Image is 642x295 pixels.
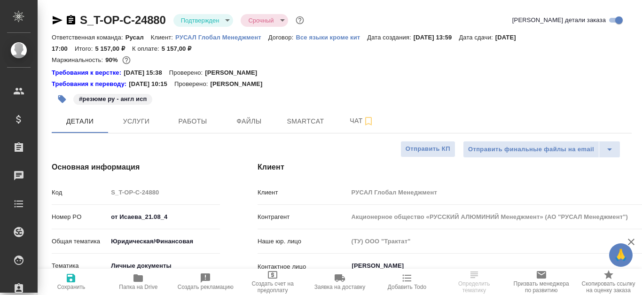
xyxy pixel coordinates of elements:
h4: Основная информация [52,162,220,173]
span: Определить тематику [446,280,502,294]
p: 90% [105,56,120,63]
div: Юридическая/Финансовая [108,233,220,249]
span: Чат [339,115,384,127]
p: Договор: [268,34,296,41]
p: Клиент: [151,34,175,41]
div: Личные документы [108,258,220,274]
span: Призвать менеджера по развитию [513,280,569,294]
p: РУСАЛ Глобал Менеджмент [175,34,268,41]
p: К оплате: [132,45,162,52]
p: Ответственная команда: [52,34,125,41]
button: Определить тематику [440,269,508,295]
div: Нажми, чтобы открыть папку с инструкцией [52,79,129,89]
span: Создать рекламацию [178,284,234,290]
p: Проверено: [169,68,205,78]
button: Создать рекламацию [172,269,239,295]
div: split button [463,141,620,158]
p: Итого: [75,45,95,52]
button: Папка на Drive [105,269,172,295]
p: Номер PO [52,212,108,222]
p: [DATE] 10:15 [129,79,174,89]
p: #резюме ру - англ исп [79,94,147,104]
span: Работы [170,116,215,127]
span: Папка на Drive [119,284,157,290]
span: Заявка на доставку [314,284,365,290]
p: [DATE] 13:59 [414,34,459,41]
input: ✎ Введи что-нибудь [108,210,220,224]
p: [DATE] 15:38 [124,68,169,78]
span: Скопировать ссылку на оценку заказа [580,280,636,294]
a: РУСАЛ Глобал Менеджмент [175,33,268,41]
button: Скопировать ссылку [65,15,77,26]
a: Все языки кроме кит [296,33,367,41]
button: Создать счет на предоплату [239,269,306,295]
button: 🙏 [609,243,633,267]
span: 🙏 [613,245,629,265]
a: S_T-OP-C-24880 [80,14,166,26]
a: Требования к переводу: [52,79,129,89]
h4: Клиент [258,162,632,173]
button: Сохранить [38,269,105,295]
span: Smartcat [283,116,328,127]
p: Клиент [258,188,348,197]
span: Сохранить [57,284,86,290]
p: Проверено: [174,79,211,89]
p: Дата сдачи: [459,34,495,41]
div: Подтвержден [173,14,234,27]
button: Призвать менеджера по развитию [508,269,575,295]
p: 5 157,00 ₽ [162,45,199,52]
button: Скопировать ссылку на оценку заказа [575,269,642,295]
button: Заявка на доставку [306,269,374,295]
span: Отправить финальные файлы на email [468,144,594,155]
p: Тематика [52,261,108,271]
svg: Подписаться [363,116,374,127]
span: Отправить КП [406,144,450,155]
span: Детали [57,116,102,127]
p: 5 157,00 ₽ [95,45,132,52]
p: Контрагент [258,212,348,222]
span: Создать счет на предоплату [245,280,301,294]
p: Дата создания: [367,34,413,41]
p: Все языки кроме кит [296,34,367,41]
p: [PERSON_NAME] [210,79,269,89]
button: 415.80 RUB; [120,54,133,66]
p: Код [52,188,108,197]
div: Подтвержден [241,14,288,27]
p: Русал [125,34,151,41]
span: [PERSON_NAME] детали заказа [512,16,606,25]
button: Срочный [245,16,276,24]
button: Добавить Todo [373,269,440,295]
p: [PERSON_NAME] [205,68,264,78]
button: Доп статусы указывают на важность/срочность заказа [294,14,306,26]
p: Наше юр. лицо [258,237,348,246]
button: Отправить финальные файлы на email [463,141,599,158]
button: Скопировать ссылку для ЯМессенджера [52,15,63,26]
div: Нажми, чтобы открыть папку с инструкцией [52,68,124,78]
button: Добавить тэг [52,89,72,109]
p: Общая тематика [52,237,108,246]
button: Отправить КП [400,141,455,157]
input: Пустое поле [108,186,220,199]
span: Добавить Todo [388,284,426,290]
span: Услуги [114,116,159,127]
span: резюме ру - англ исп [72,94,153,102]
button: Подтвержден [178,16,222,24]
a: Требования к верстке: [52,68,124,78]
p: Маржинальность: [52,56,105,63]
p: Контактное лицо [258,262,348,272]
span: Файлы [227,116,272,127]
